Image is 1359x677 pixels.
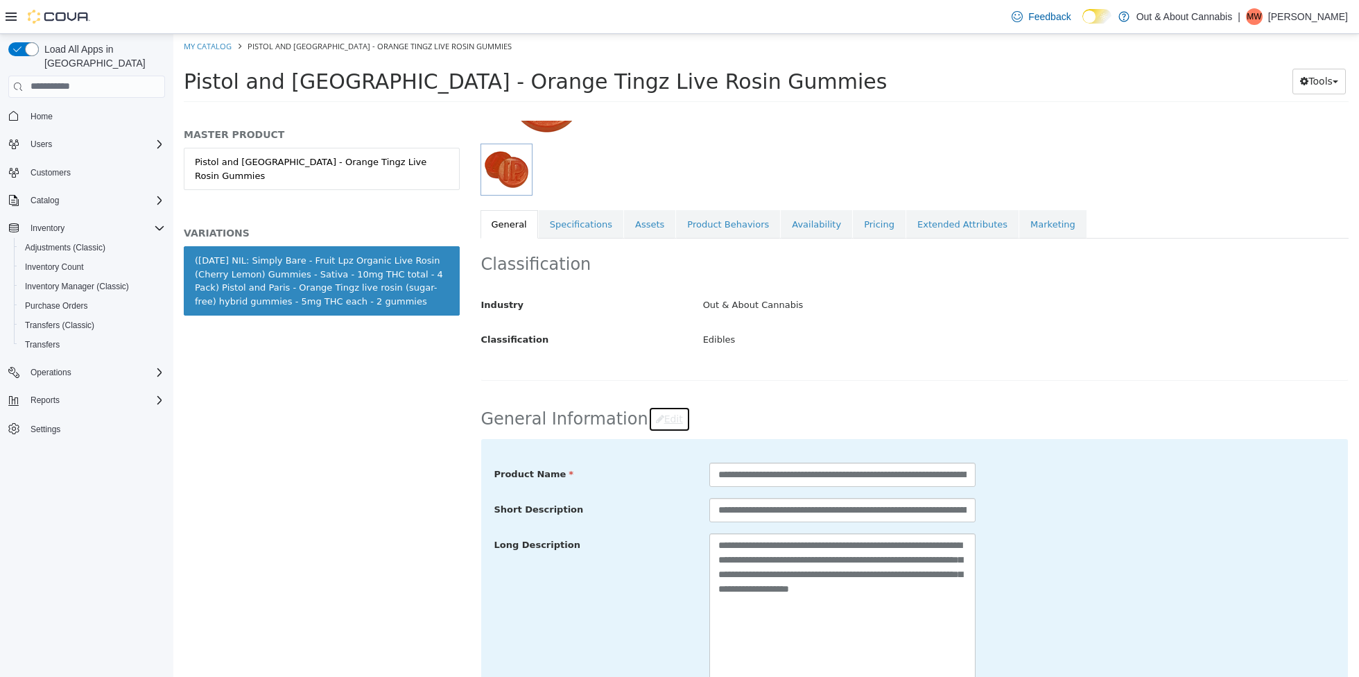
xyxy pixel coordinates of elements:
a: Transfers (Classic) [19,317,100,334]
a: Extended Attributes [733,176,845,205]
a: General [307,176,365,205]
div: ([DATE] NIL: Simply Bare - Fruit Lpz Organic Live Rosin (Cherry Lemon) Gummies - Sativa - 10mg TH... [21,220,275,274]
div: Out & About Cannabis [519,259,1185,284]
span: Users [31,139,52,150]
a: Transfers [19,336,65,353]
span: Operations [25,364,165,381]
button: Tools [1119,35,1172,60]
span: Short Description [321,470,410,481]
span: Inventory Manager (Classic) [25,281,129,292]
button: Inventory [3,218,171,238]
img: Cova [28,10,90,24]
a: Adjustments (Classic) [19,239,111,256]
a: Inventory Manager (Classic) [19,278,135,295]
span: Inventory [31,223,64,234]
span: Feedback [1028,10,1071,24]
span: Load All Apps in [GEOGRAPHIC_DATA] [39,42,165,70]
span: Adjustments (Classic) [25,242,105,253]
span: Home [31,111,53,122]
button: Operations [3,363,171,382]
div: Mark Wolk [1246,8,1263,25]
a: Availability [607,176,679,205]
span: Users [25,136,165,153]
span: Transfers (Classic) [19,317,165,334]
p: | [1238,8,1240,25]
span: Catalog [31,195,59,206]
a: Customers [25,164,76,181]
a: Marketing [846,176,913,205]
a: Assets [451,176,502,205]
a: Settings [25,421,66,438]
span: Inventory Count [25,262,84,273]
span: Classification [308,300,376,311]
a: Pricing [679,176,732,205]
div: Edibles [519,294,1185,318]
span: Adjustments (Classic) [19,239,165,256]
button: Inventory Count [14,257,171,277]
h2: Classification [308,220,1175,241]
span: Purchase Orders [25,300,88,311]
span: Settings [31,424,60,435]
p: [PERSON_NAME] [1268,8,1348,25]
span: Settings [25,420,165,437]
span: Pistol and [GEOGRAPHIC_DATA] - Orange Tingz Live Rosin Gummies [74,7,338,17]
p: Out & About Cannabis [1136,8,1233,25]
h5: MASTER PRODUCT [10,94,286,107]
button: Reports [25,392,65,409]
button: Users [25,136,58,153]
button: Settings [3,418,171,438]
button: Purchase Orders [14,296,171,316]
button: Reports [3,391,171,410]
span: Inventory Count [19,259,165,275]
button: Catalog [25,192,64,209]
span: Pistol and [GEOGRAPHIC_DATA] - Orange Tingz Live Rosin Gummies [10,35,713,60]
button: Home [3,106,171,126]
span: Industry [308,266,351,276]
span: Reports [25,392,165,409]
nav: Complex example [8,101,165,475]
a: Purchase Orders [19,298,94,314]
a: Pistol and [GEOGRAPHIC_DATA] - Orange Tingz Live Rosin Gummies [10,114,286,156]
button: Edit [475,372,517,398]
span: Customers [31,167,71,178]
span: Home [25,108,165,125]
span: Operations [31,367,71,378]
a: Feedback [1006,3,1076,31]
span: Transfers (Classic) [25,320,94,331]
button: Operations [25,364,77,381]
a: Product Behaviors [503,176,607,205]
span: Inventory Manager (Classic) [19,278,165,295]
span: Product Name [321,435,401,445]
span: Inventory [25,220,165,237]
button: Inventory Manager (Classic) [14,277,171,296]
span: Purchase Orders [19,298,165,314]
button: Transfers [14,335,171,354]
span: MW [1247,8,1261,25]
span: Transfers [25,339,60,350]
button: Adjustments (Classic) [14,238,171,257]
span: Transfers [19,336,165,353]
span: Catalog [25,192,165,209]
h2: General Information [308,372,1175,398]
h5: VARIATIONS [10,193,286,205]
a: Home [25,108,58,125]
span: Reports [31,395,60,406]
button: Transfers (Classic) [14,316,171,335]
button: Inventory [25,220,70,237]
span: Long Description [321,506,407,516]
button: Users [3,135,171,154]
button: Catalog [3,191,171,210]
a: Inventory Count [19,259,89,275]
a: Specifications [365,176,450,205]
span: Customers [25,164,165,181]
button: Customers [3,162,171,182]
a: My Catalog [10,7,58,17]
input: Dark Mode [1082,9,1111,24]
